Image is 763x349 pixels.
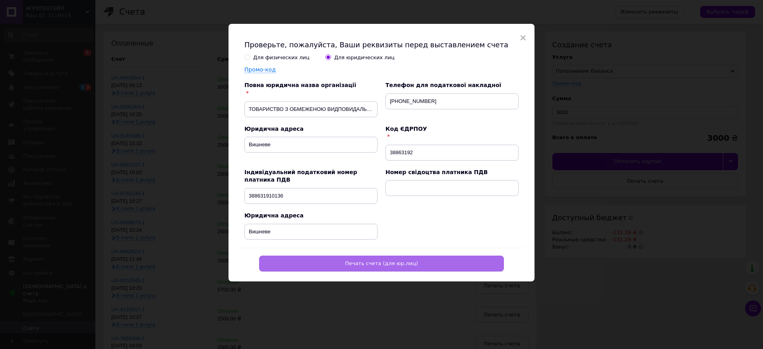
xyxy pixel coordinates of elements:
[259,256,504,271] button: Печать счета (для юр.лиц)
[519,31,527,45] span: ×
[244,66,276,73] label: Промо-код
[385,82,501,88] label: Телефон для податкової накладної
[244,126,304,132] label: Юридична адреса
[385,126,427,132] label: Код ЄДРПОУ
[385,169,488,175] label: Номер свідоцтва платника ПДВ
[244,82,356,88] label: Повна юридична назва організації
[244,40,519,50] h2: Проверьте, пожалуйста, Ваши реквизиты перед выставлением счета
[345,260,418,266] span: Печать счета (для юр.лиц)
[253,54,310,61] div: Для физических лиц
[244,169,357,183] label: Індивідуальний податковий номер платника ПДВ
[334,54,395,61] div: Для юридических лиц
[244,212,304,219] label: Юридична адреса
